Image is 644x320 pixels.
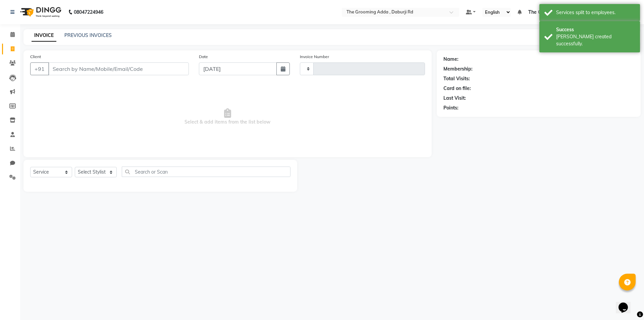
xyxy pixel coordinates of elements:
[443,56,459,63] div: Name:
[64,32,112,38] a: PREVIOUS INVOICES
[528,9,631,16] span: The Grooming [PERSON_NAME] Rd(Manager)
[443,104,459,111] div: Points:
[443,65,473,73] div: Membership:
[48,62,189,75] input: Search by Name/Mobile/Email/Code
[30,62,49,75] button: +91
[17,3,63,21] img: logo
[32,30,56,42] a: INVOICE
[199,54,208,60] label: Date
[300,54,329,60] label: Invoice Number
[443,95,466,102] div: Last Visit:
[556,9,635,16] div: Services split to employees.
[74,3,103,21] b: 08047224946
[30,54,41,60] label: Client
[556,26,635,33] div: Success
[122,167,290,177] input: Search or Scan
[443,85,471,92] div: Card on file:
[443,75,470,82] div: Total Visits:
[556,33,635,47] div: Bill created successfully.
[616,293,637,313] iframe: chat widget
[30,83,425,150] span: Select & add items from the list below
